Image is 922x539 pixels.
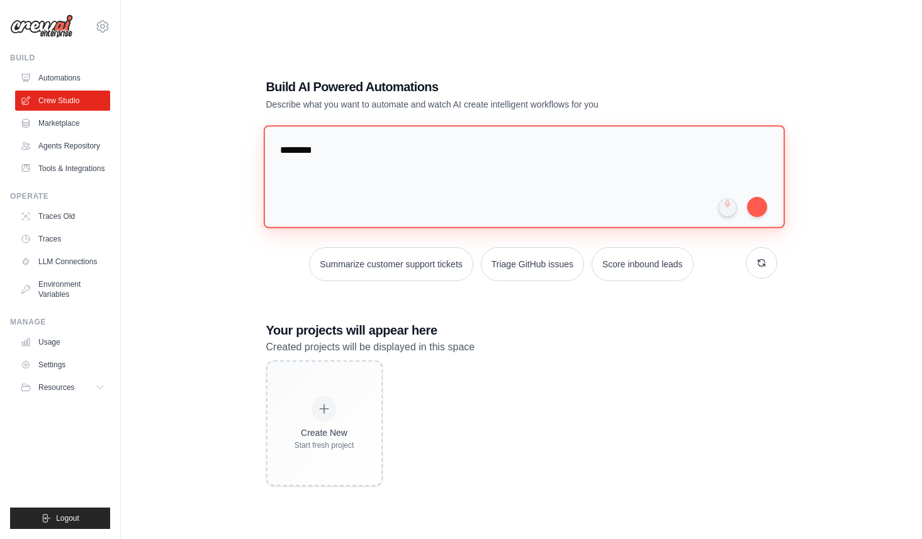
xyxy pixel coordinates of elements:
div: Build [10,53,110,63]
a: Agents Repository [15,136,110,156]
div: Operate [10,191,110,201]
button: Resources [15,377,110,397]
p: Describe what you want to automate and watch AI create intelligent workflows for you [266,98,689,111]
button: Score inbound leads [592,247,694,281]
a: Usage [15,332,110,352]
button: Triage GitHub issues [481,247,584,281]
button: Logout [10,508,110,529]
h1: Build AI Powered Automations [266,78,689,96]
button: Click to speak your automation idea [718,198,737,217]
a: Crew Studio [15,91,110,111]
a: LLM Connections [15,252,110,272]
a: Environment Variables [15,274,110,304]
a: Tools & Integrations [15,158,110,179]
a: Traces Old [15,206,110,226]
a: Marketplace [15,113,110,133]
button: Get new suggestions [746,247,777,279]
a: Automations [15,68,110,88]
h3: Your projects will appear here [266,321,777,339]
span: Resources [38,382,74,392]
div: Start fresh project [295,440,354,450]
button: Summarize customer support tickets [309,247,473,281]
div: 聊天小组件 [859,479,922,539]
p: Created projects will be displayed in this space [266,339,777,355]
iframe: Chat Widget [859,479,922,539]
div: Create New [295,426,354,439]
span: Logout [56,513,79,523]
img: Logo [10,14,73,38]
div: Manage [10,317,110,327]
a: Settings [15,355,110,375]
a: Traces [15,229,110,249]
